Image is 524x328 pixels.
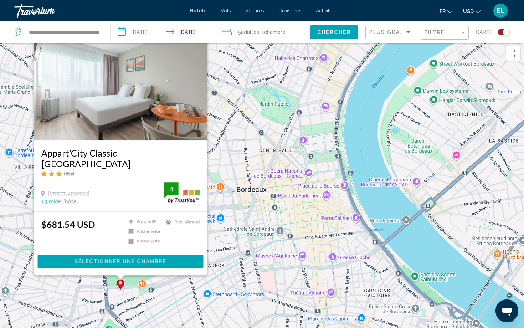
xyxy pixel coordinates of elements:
[164,185,179,193] div: 4
[164,182,200,203] img: trustyou-badge.svg
[278,8,302,14] a: Croisières
[64,171,75,176] span: Hôtel
[495,299,518,322] iframe: Bouton de lancement de la fenêtre de messagerie
[369,30,411,36] mat-select: Sort by
[221,8,231,14] a: Vols
[125,219,163,225] li: Free WiFi
[440,6,452,16] button: Change language
[38,255,204,268] button: Sélectionner une chambre
[421,26,469,40] button: Filter
[440,9,446,14] span: fr
[369,29,454,35] span: Plus grandes économies
[491,3,510,18] button: User Menu
[190,8,206,14] a: Hôtels
[425,30,445,35] span: Filtre
[259,27,286,37] span: , 1
[264,29,286,35] span: Chambre
[163,219,200,225] li: Pets Allowed
[506,46,520,61] button: Passer en plein écran
[41,148,200,169] a: Appart'City Classic [GEOGRAPHIC_DATA]
[214,21,310,43] button: Travelers: 5 adults, 0 children
[55,199,78,205] span: de l'hôtel
[38,259,204,264] a: Sélectionner une chambre
[463,9,474,14] span: USD
[41,199,55,205] span: 1.3 mi
[476,27,492,37] span: Carte
[241,29,259,35] span: Adultes
[492,29,510,35] button: Toggle map
[238,27,259,37] span: 5
[245,8,264,14] a: Voitures
[497,7,504,14] span: EL
[125,229,163,235] li: Kitchenette
[14,4,183,18] a: Travorium
[125,238,163,244] li: Kitchenette
[48,191,89,196] span: [STREET_ADDRESS]
[463,6,481,16] button: Change currency
[317,30,351,35] span: Chercher
[41,171,200,177] div: 3 star Apartment
[310,25,358,39] button: Chercher
[41,219,95,230] ins: $681.54 USD
[316,8,335,14] a: Activités
[34,26,207,140] img: Hotel image
[75,259,166,265] span: Sélectionner une chambre
[111,21,214,43] button: Check-in date: Sep 26, 2025 Check-out date: Sep 29, 2025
